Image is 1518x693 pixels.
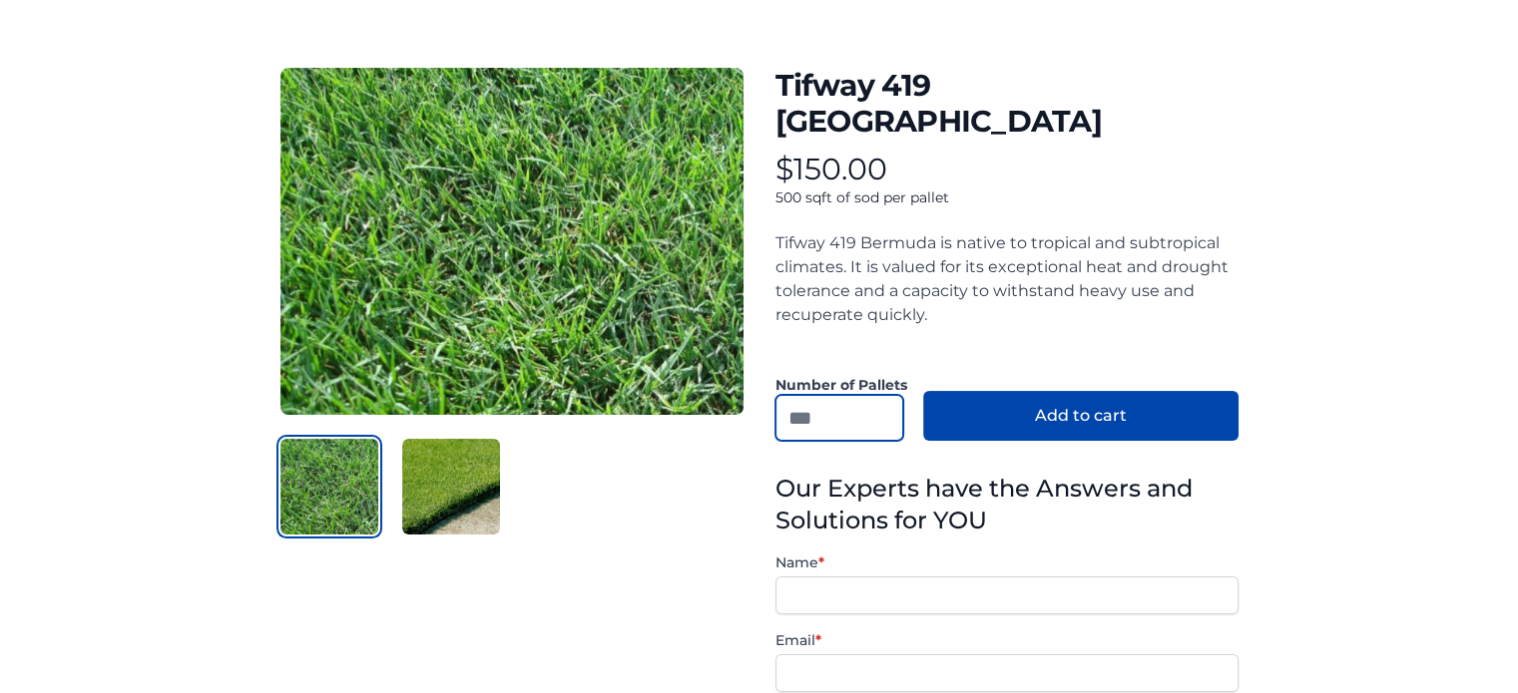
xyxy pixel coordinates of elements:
h3: Our Experts have the Answers and Solutions for YOU [775,473,1239,536]
label: Email [775,630,1239,650]
h1: Tifway 419 [GEOGRAPHIC_DATA] [775,68,1239,140]
div: Tifway 419 Bermuda is native to tropical and subtropical climates. It is valued for its exception... [775,231,1239,351]
img: Product Image 2 [402,439,500,534]
button: Add to cart [923,391,1239,441]
p: $150.00 [775,152,1239,187]
p: 500 sqft of sod per pallet [775,187,1239,207]
label: Number of Pallets [775,375,907,395]
img: Detail Product Image 1 [280,68,744,415]
label: Name [775,552,1239,572]
img: Product Image 1 [280,439,378,534]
